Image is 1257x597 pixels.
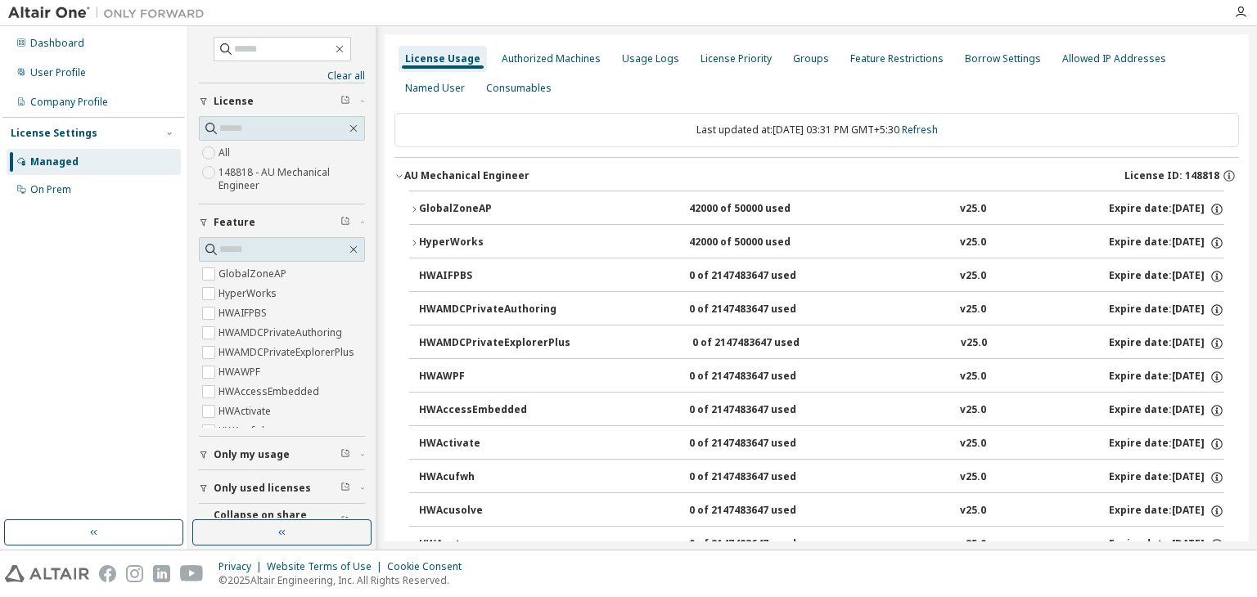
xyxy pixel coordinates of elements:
div: Expire date: [DATE] [1109,437,1224,451]
div: Expire date: [DATE] [1109,303,1224,317]
div: 0 of 2147483647 used [689,303,836,317]
div: v25.0 [960,537,986,552]
button: HWAccessEmbedded0 of 2147483647 usedv25.0Expire date:[DATE] [419,393,1224,429]
div: HWAMDCPrivateExplorerPlus [419,336,570,351]
button: HWAWPF0 of 2147483647 usedv25.0Expire date:[DATE] [419,359,1224,395]
label: 148818 - AU Mechanical Engineer [219,163,365,195]
div: Expire date: [DATE] [1109,537,1224,552]
div: Expire date: [DATE] [1109,269,1224,284]
div: HWAccessEmbedded [419,403,566,418]
img: instagram.svg [126,565,143,582]
div: Expire date: [DATE] [1109,370,1224,384]
div: HWActivate [419,437,566,451]
p: © 2025 Altair Engineering, Inc. All Rights Reserved. [219,573,471,587]
label: HWAcufwh [219,421,271,441]
button: HWAcusolve0 of 2147483647 usedv25.0Expire date:[DATE] [419,493,1224,529]
div: On Prem [30,183,71,196]
img: linkedin.svg [153,565,170,582]
a: Clear all [199,70,365,83]
span: Clear filter [340,95,350,108]
span: Only my usage [214,448,290,461]
img: altair_logo.svg [5,565,89,582]
label: HWAMDCPrivateExplorerPlus [219,343,358,362]
div: v25.0 [961,336,987,351]
div: v25.0 [960,202,986,217]
button: HWAIFPBS0 of 2147483647 usedv25.0Expire date:[DATE] [419,258,1224,294]
div: GlobalZoneAP [419,202,566,217]
div: HWAIFPBS [419,269,566,284]
label: HWAMDCPrivateAuthoring [219,323,345,343]
label: HWAWPF [219,362,264,382]
div: Managed [30,155,79,168]
span: License ID: 148818 [1124,169,1219,182]
label: HWAccessEmbedded [219,382,322,402]
img: facebook.svg [99,565,116,582]
div: Expire date: [DATE] [1109,470,1224,485]
div: Privacy [219,560,267,573]
div: HWAcutrace [419,537,566,552]
div: User Profile [30,66,86,79]
div: v25.0 [960,236,986,250]
span: License [214,95,254,108]
div: 42000 of 50000 used [689,236,836,250]
div: Named User [405,82,465,95]
div: Dashboard [30,37,84,50]
div: HyperWorks [419,236,566,250]
div: License Settings [11,127,97,140]
img: youtube.svg [180,565,204,582]
div: 0 of 2147483647 used [689,470,836,485]
div: Cookie Consent [387,560,471,573]
div: HWAWPF [419,370,566,384]
span: Only used licenses [214,482,311,495]
button: License [199,83,365,119]
span: Clear filter [340,448,350,461]
div: v25.0 [960,470,986,485]
div: Borrow Settings [965,52,1041,65]
div: Authorized Machines [502,52,601,65]
label: GlobalZoneAP [219,264,290,284]
div: 0 of 2147483647 used [689,403,836,418]
label: HyperWorks [219,284,280,303]
div: Groups [793,52,829,65]
span: Clear filter [340,216,350,229]
label: HWActivate [219,402,274,421]
span: Clear filter [340,482,350,495]
div: Company Profile [30,96,108,109]
div: v25.0 [960,403,986,418]
div: Expire date: [DATE] [1109,236,1224,250]
button: HWAMDCPrivateAuthoring0 of 2147483647 usedv25.0Expire date:[DATE] [419,292,1224,328]
div: v25.0 [960,269,986,284]
button: HWAcufwh0 of 2147483647 usedv25.0Expire date:[DATE] [419,460,1224,496]
div: 0 of 2147483647 used [689,537,836,552]
button: GlobalZoneAP42000 of 50000 usedv25.0Expire date:[DATE] [409,191,1224,227]
div: Expire date: [DATE] [1109,336,1224,351]
div: AU Mechanical Engineer [404,169,529,182]
div: v25.0 [960,370,986,384]
div: License Usage [405,52,480,65]
button: Feature [199,204,365,240]
div: 0 of 2147483647 used [689,437,836,451]
div: License Priority [701,52,772,65]
div: v25.0 [960,504,986,518]
div: Expire date: [DATE] [1109,202,1224,217]
button: HWAcutrace0 of 2147483647 usedv25.0Expire date:[DATE] [419,527,1224,563]
div: 0 of 2147483647 used [692,336,840,351]
label: All [219,143,233,163]
div: v25.0 [960,437,986,451]
div: HWAcufwh [419,470,566,485]
div: v25.0 [960,303,986,317]
label: HWAIFPBS [219,303,270,323]
button: HWAMDCPrivateExplorerPlus0 of 2147483647 usedv25.0Expire date:[DATE] [419,325,1224,361]
div: Consumables [486,82,552,95]
div: Feature Restrictions [850,52,944,65]
div: 0 of 2147483647 used [689,504,836,518]
div: HWAMDCPrivateAuthoring [419,303,566,317]
button: HyperWorks42000 of 50000 usedv25.0Expire date:[DATE] [409,225,1224,261]
div: 0 of 2147483647 used [689,370,836,384]
div: HWAcusolve [419,504,566,518]
div: 42000 of 50000 used [689,202,836,217]
span: Collapse on share string [214,509,340,535]
img: Altair One [8,5,213,21]
button: Only used licenses [199,470,365,506]
div: Expire date: [DATE] [1109,403,1224,418]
